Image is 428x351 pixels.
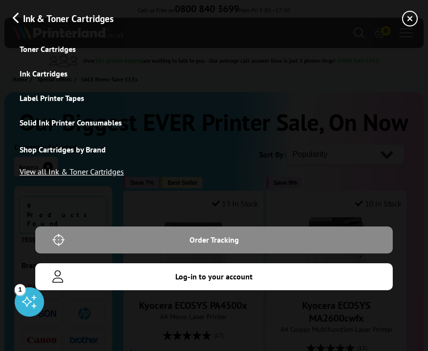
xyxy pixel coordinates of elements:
[23,12,114,25] span: Ink & Toner Cartridges
[20,145,408,154] div: Shop Cartridges by Brand
[35,263,392,290] a: Log-in to your account
[35,226,392,253] a: Order Tracking
[20,37,408,61] a: Toner Cartridges
[20,86,408,110] a: Label Printer Tapes
[43,234,385,246] span: Order Tracking
[20,61,408,86] a: Ink Cartridges
[43,271,385,283] span: Log-in to your account
[20,110,408,135] a: Solid Ink Printer Consumables
[20,159,124,184] a: View all Ink & Toner Cartridges
[15,284,25,295] div: 1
